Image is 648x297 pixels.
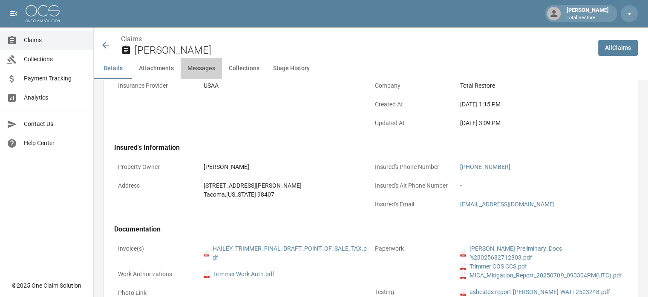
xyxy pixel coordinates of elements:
[114,159,200,175] p: Property Owner
[371,115,457,131] p: Updated At
[26,5,60,22] img: ocs-logo-white-transparent.png
[94,58,648,79] div: anchor tabs
[371,96,457,113] p: Created At
[5,5,22,22] button: open drawer
[114,77,200,94] p: Insurance Provider
[132,58,181,79] button: Attachments
[181,58,222,79] button: Messages
[371,159,457,175] p: Insured's Phone Number
[460,271,622,280] a: pdfMICA_Mitigation_Report_20250709_090304PM(UTC).pdf
[24,55,86,64] span: Collections
[460,181,624,190] div: -
[460,81,624,90] div: Total Restore
[460,244,624,262] a: pdf[PERSON_NAME] Preliminary_Docs %23025682712803.pdf
[114,177,200,194] p: Address
[114,225,628,234] h4: Documentation
[204,270,274,279] a: pdfTrimmer Work Auth.pdf
[266,58,317,79] button: Stage History
[121,35,142,43] a: Claims
[222,58,266,79] button: Collections
[114,240,200,257] p: Invoice(s)
[460,288,610,297] a: pdfasbestos report-[PERSON_NAME] WATT2503248.pdf
[460,100,624,109] div: [DATE] 1:15 PM
[114,143,628,152] h4: Insured's Information
[114,266,200,283] p: Work Authorizations
[204,181,367,190] div: [STREET_ADDRESS][PERSON_NAME]
[204,190,367,199] div: Tacoma , [US_STATE] 98407
[460,119,624,128] div: [DATE] 3:09 PM
[598,40,638,56] a: AllClaims
[204,81,367,90] div: USAA
[460,262,527,271] a: pdfTrimmer COS CCS.pdf
[24,120,86,129] span: Contact Us
[24,36,86,45] span: Claims
[567,14,609,22] p: Total Restore
[135,44,591,57] h2: [PERSON_NAME]
[460,163,510,170] a: [PHONE_NUMBER]
[371,196,457,213] p: Insured's Email
[460,201,555,208] a: [EMAIL_ADDRESS][DOMAIN_NAME]
[12,281,81,290] div: © 2025 One Claim Solution
[24,74,86,83] span: Payment Tracking
[563,6,612,21] div: [PERSON_NAME]
[24,139,86,148] span: Help Center
[371,177,457,194] p: Insured's Alt Phone Number
[371,240,457,257] p: Paperwork
[371,77,457,94] p: Company
[204,163,367,171] div: [PERSON_NAME]
[24,93,86,102] span: Analytics
[204,244,367,262] a: pdfHAILEY_TRIMMER_FINAL_DRAFT_POINT_OF_SALE_TAX.pdf
[94,58,132,79] button: Details
[121,34,591,44] nav: breadcrumb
